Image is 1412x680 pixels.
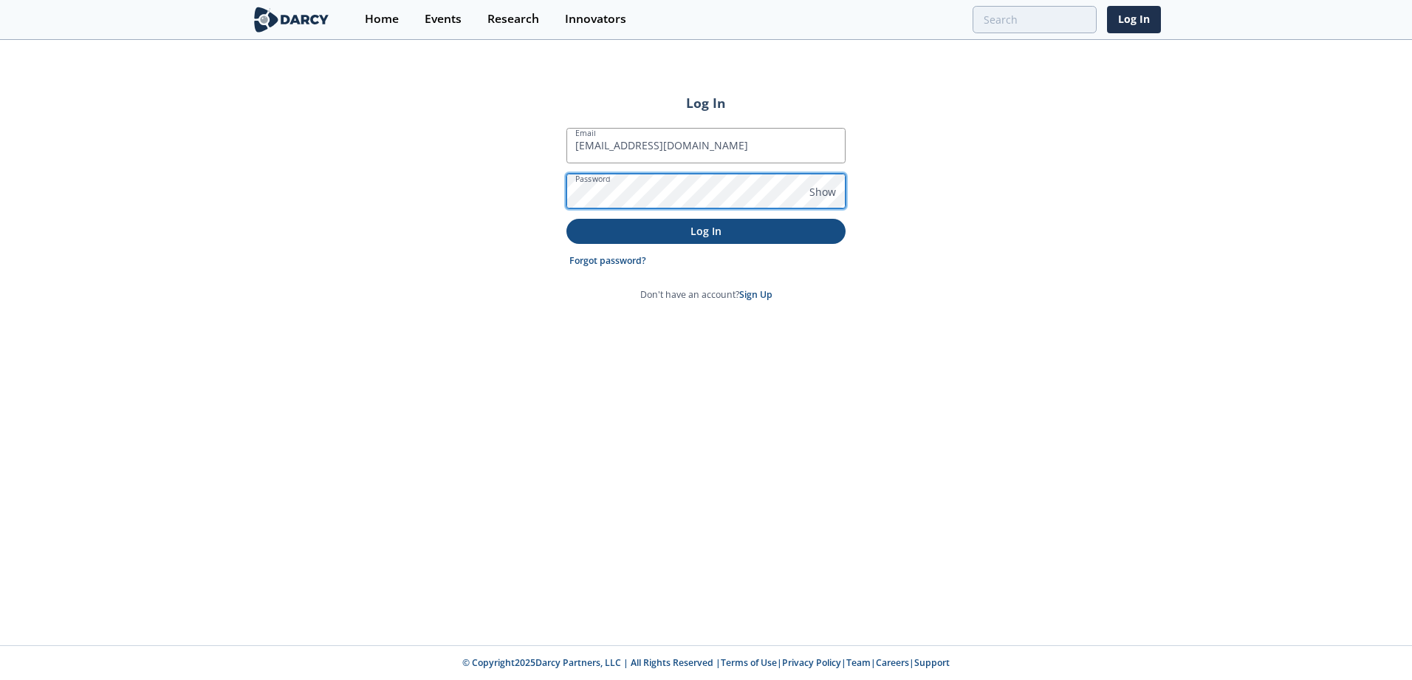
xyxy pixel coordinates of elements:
div: Events [425,13,462,25]
div: Research [487,13,539,25]
h2: Log In [566,93,846,112]
p: © Copyright 2025 Darcy Partners, LLC | All Rights Reserved | | | | | [160,656,1252,670]
div: Innovators [565,13,626,25]
label: Password [575,173,611,185]
img: logo-wide.svg [251,7,332,33]
p: Don't have an account? [640,288,772,302]
input: Advanced Search [973,6,1097,33]
a: Sign Up [739,288,772,301]
button: Log In [566,219,846,243]
a: Terms of Use [721,656,777,669]
div: Home [365,13,399,25]
a: Careers [876,656,909,669]
span: Show [809,184,836,200]
a: Privacy Policy [782,656,841,669]
a: Support [914,656,950,669]
a: Forgot password? [569,254,646,268]
p: Log In [577,223,835,239]
a: Log In [1107,6,1161,33]
label: Email [575,127,596,139]
a: Team [846,656,871,669]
